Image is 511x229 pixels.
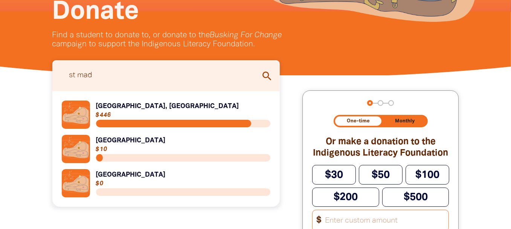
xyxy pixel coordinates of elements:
[383,116,426,126] button: Monthly
[312,136,449,159] h2: Or make a donation to the Indigenous Literacy Foundation
[359,165,403,184] button: $50
[312,165,356,184] button: $30
[335,116,382,126] button: One-time
[52,0,139,24] span: Donate
[52,31,316,49] p: Find a student to donate to, or donate to the campaign to support the Indigenous Literacy Foundat...
[325,170,343,180] span: $30
[404,192,428,202] span: $500
[334,115,428,127] div: Donation frequency
[378,100,383,106] button: Navigate to step 2 of 3 to enter your details
[388,100,394,106] button: Navigate to step 3 of 3 to enter your payment details
[62,101,271,197] div: Paginated content
[334,192,358,202] span: $200
[372,170,390,180] span: $50
[415,170,439,180] span: $100
[406,165,449,184] button: $100
[382,188,449,207] button: $500
[367,100,373,106] button: Navigate to step 1 of 3 to enter your donation amount
[261,70,273,82] i: search
[312,188,379,207] button: $200
[210,32,282,39] em: Busking For Change
[313,213,322,228] span: $
[395,119,415,124] span: Monthly
[347,119,370,124] span: One-time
